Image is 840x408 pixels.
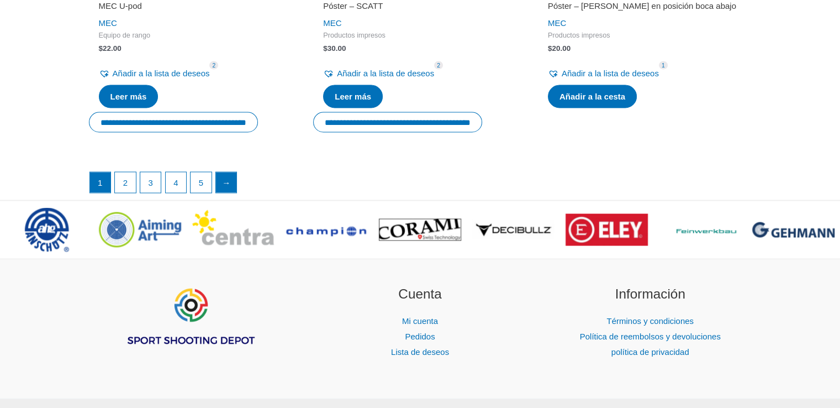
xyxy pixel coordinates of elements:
font: MEC U-pod [99,1,142,11]
font: 30.00 [327,44,346,52]
font: 22.00 [103,44,121,52]
a: Añadir al carrito: «Póster - Ivana Maksimovic en decúbito prono» [548,85,637,108]
a: → [216,172,237,193]
a: Leer más sobre “Póster - SCATT” [323,85,383,108]
font: Añadir a la lista de deseos [337,68,434,77]
font: $ [99,44,103,52]
a: Añadir a la lista de deseos [99,65,210,81]
aside: Widget de pie de página 3 [549,284,752,359]
font: $ [548,44,552,52]
span: 1 [659,61,668,69]
a: Lista de deseos [391,347,449,356]
nav: Cuenta [319,313,521,359]
font: 2 [123,177,128,187]
a: Página 3 [140,172,161,193]
font: Productos impresos [323,30,385,39]
a: MEC U-pod [99,1,293,15]
a: Página 4 [166,172,187,193]
img: logotipo de la marca [566,213,648,245]
a: Política de reembolsos y devoluciones [580,331,721,341]
a: Página 2 [115,172,136,193]
span: Página 1 [90,172,111,193]
font: $ [323,44,327,52]
font: 3 [148,177,152,187]
font: Añadir a la lista de deseos [113,68,210,77]
a: Añadir a la lista de deseos [548,65,659,81]
span: 2 [434,61,443,69]
nav: Información [549,313,752,359]
font: Leer más [110,91,147,101]
a: Mi cuenta [402,316,438,325]
font: Leer más [335,91,371,101]
font: → [222,177,230,187]
font: Información [615,286,685,301]
font: Póster – [PERSON_NAME] en posición boca abajo [548,1,736,11]
a: política de privacidad [611,347,689,356]
span: 2 [209,61,218,69]
a: Leer más sobre “MEC U-pod” [99,85,159,108]
a: Añadir a la lista de deseos [323,65,434,81]
font: Póster – SCATT [323,1,383,11]
a: Pedidos [405,331,435,341]
font: Añadir a la cesta [559,91,625,101]
font: 5 [199,177,203,187]
a: Página 5 [191,172,212,193]
font: 1 [98,177,102,187]
a: Póster – SCATT [323,1,517,15]
font: 4 [173,177,178,187]
aside: Widget de pie de página 2 [319,284,521,359]
aside: Widget de pie de página 1 [89,284,292,373]
a: MEC [323,18,341,28]
a: Póster – [PERSON_NAME] en posición boca abajo [548,1,742,15]
a: MEC [99,18,117,28]
font: Añadir a la lista de deseos [562,68,659,77]
a: MEC [548,18,566,28]
nav: Paginación de productos [89,171,752,199]
font: Equipo de rango [99,30,151,39]
font: Productos impresos [548,30,610,39]
font: 20.00 [552,44,570,52]
font: Cuenta [398,286,442,301]
a: Términos y condiciones [606,316,694,325]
